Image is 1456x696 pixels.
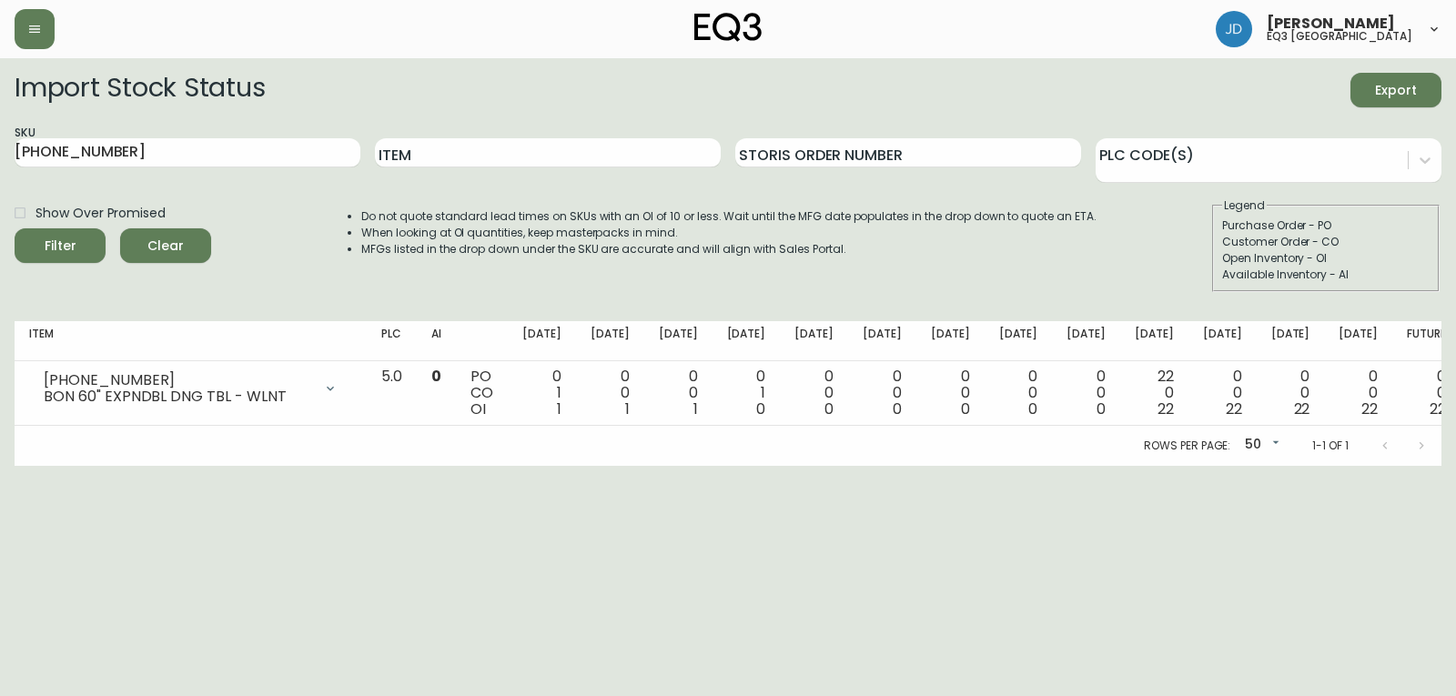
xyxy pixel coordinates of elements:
[1203,368,1242,418] div: 0 0
[1028,398,1037,419] span: 0
[470,398,486,419] span: OI
[985,321,1053,361] th: [DATE]
[1271,368,1310,418] div: 0 0
[1158,398,1174,419] span: 22
[1135,368,1174,418] div: 22 0
[29,368,352,409] div: [PHONE_NUMBER]BON 60" EXPNDBL DNG TBL - WLNT
[713,321,781,361] th: [DATE]
[1222,197,1267,214] legend: Legend
[1430,398,1446,419] span: 22
[15,321,367,361] th: Item
[120,228,211,263] button: Clear
[625,398,630,419] span: 1
[848,321,916,361] th: [DATE]
[367,321,417,361] th: PLC
[1226,398,1242,419] span: 22
[644,321,713,361] th: [DATE]
[1216,11,1252,47] img: 7c567ac048721f22e158fd313f7f0981
[557,398,561,419] span: 1
[1350,73,1441,107] button: Export
[694,13,762,42] img: logo
[361,241,1097,257] li: MFGs listed in the drop down under the SKU are accurate and will align with Sales Portal.
[1324,321,1392,361] th: [DATE]
[1407,368,1446,418] div: 0 0
[1052,321,1120,361] th: [DATE]
[1222,217,1430,234] div: Purchase Order - PO
[863,368,902,418] div: 0 0
[1222,250,1430,267] div: Open Inventory - OI
[780,321,848,361] th: [DATE]
[1339,368,1378,418] div: 0 0
[727,368,766,418] div: 0 1
[1361,398,1378,419] span: 22
[367,361,417,426] td: 5.0
[35,204,166,223] span: Show Over Promised
[756,398,765,419] span: 0
[1222,267,1430,283] div: Available Inventory - AI
[1067,368,1106,418] div: 0 0
[824,398,834,419] span: 0
[1257,321,1325,361] th: [DATE]
[1120,321,1188,361] th: [DATE]
[693,398,698,419] span: 1
[1294,398,1310,419] span: 22
[1144,438,1230,454] p: Rows per page:
[1267,31,1412,42] h5: eq3 [GEOGRAPHIC_DATA]
[1267,16,1395,31] span: [PERSON_NAME]
[961,398,970,419] span: 0
[135,235,197,257] span: Clear
[999,368,1038,418] div: 0 0
[1365,79,1427,102] span: Export
[15,228,106,263] button: Filter
[591,368,630,418] div: 0 0
[659,368,698,418] div: 0 0
[508,321,576,361] th: [DATE]
[44,372,312,388] div: [PHONE_NUMBER]
[1238,430,1283,460] div: 50
[1188,321,1257,361] th: [DATE]
[794,368,834,418] div: 0 0
[576,321,644,361] th: [DATE]
[931,368,970,418] div: 0 0
[522,368,561,418] div: 0 1
[361,225,1097,241] li: When looking at OI quantities, keep masterpacks in mind.
[470,368,493,418] div: PO CO
[1097,398,1106,419] span: 0
[916,321,985,361] th: [DATE]
[1312,438,1349,454] p: 1-1 of 1
[417,321,456,361] th: AI
[361,208,1097,225] li: Do not quote standard lead times on SKUs with an OI of 10 or less. Wait until the MFG date popula...
[1222,234,1430,250] div: Customer Order - CO
[44,388,312,405] div: BON 60" EXPNDBL DNG TBL - WLNT
[893,398,902,419] span: 0
[431,366,441,387] span: 0
[15,73,265,107] h2: Import Stock Status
